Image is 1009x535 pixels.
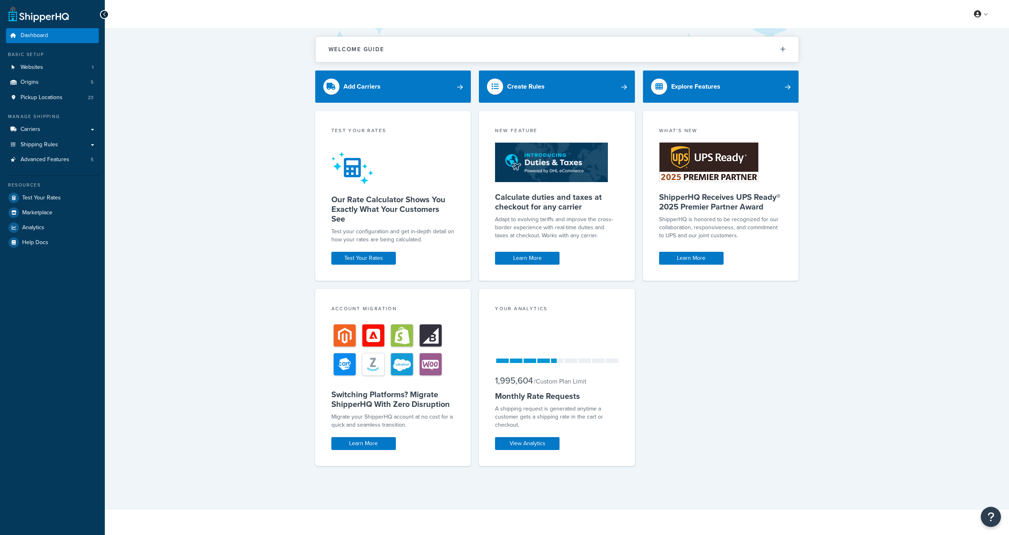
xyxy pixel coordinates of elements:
a: Create Rules [479,71,635,103]
p: Adapt to evolving tariffs and improve the cross-border experience with real-time duties and taxes... [495,216,619,240]
span: Origins [21,79,39,86]
a: Learn More [331,437,396,450]
div: Migrate your ShipperHQ account at no cost for a quick and seamless transition. [331,413,455,429]
a: Marketplace [6,205,99,220]
div: What's New [659,127,783,136]
span: Marketplace [22,209,52,216]
h5: Our Rate Calculator Shows You Exactly What Your Customers See [331,195,455,224]
a: View Analytics [495,437,560,450]
div: Resources [6,182,99,189]
li: Origins [6,75,99,90]
a: Help Docs [6,235,99,250]
span: 5 [91,79,94,86]
div: Test your configuration and get in-depth detail on how your rates are being calculated. [331,228,455,244]
li: Advanced Features [6,152,99,167]
a: Dashboard [6,28,99,43]
a: Pickup Locations23 [6,90,99,105]
span: Dashboard [21,32,48,39]
li: Pickup Locations [6,90,99,105]
a: Add Carriers [315,71,471,103]
span: Advanced Features [21,156,69,163]
div: Basic Setup [6,51,99,58]
a: Analytics [6,220,99,235]
span: 1,995,604 [495,374,533,387]
span: 1 [92,64,94,71]
a: Shipping Rules [6,137,99,152]
h2: Welcome Guide [329,46,384,52]
a: Test Your Rates [331,252,396,265]
a: Learn More [495,252,560,265]
div: Manage Shipping [6,113,99,120]
a: Test Your Rates [6,191,99,205]
div: Test your rates [331,127,455,136]
span: 23 [88,94,94,101]
h5: ShipperHQ Receives UPS Ready® 2025 Premier Partner Award [659,192,783,212]
a: Origins5 [6,75,99,90]
div: Create Rules [507,81,545,92]
span: Analytics [22,224,44,231]
span: Carriers [21,126,40,133]
span: Websites [21,64,43,71]
small: / Custom Plan Limit [534,377,587,386]
a: Advanced Features5 [6,152,99,167]
span: Shipping Rules [21,141,58,148]
button: Open Resource Center [981,507,1001,527]
h5: Monthly Rate Requests [495,391,619,401]
a: Learn More [659,252,724,265]
a: Carriers [6,122,99,137]
span: Help Docs [22,239,48,246]
h5: Switching Platforms? Migrate ShipperHQ With Zero Disruption [331,390,455,409]
div: A shipping request is generated anytime a customer gets a shipping rate in the cart or checkout. [495,405,619,429]
span: 5 [91,156,94,163]
div: Your Analytics [495,305,619,314]
button: Welcome Guide [316,37,799,62]
span: Test Your Rates [22,195,61,201]
div: Account Migration [331,305,455,314]
p: ShipperHQ is honored to be recognized for our collaboration, responsiveness, and commitment to UP... [659,216,783,240]
div: Explore Features [671,81,720,92]
a: Websites1 [6,60,99,75]
span: Pickup Locations [21,94,62,101]
a: Explore Features [643,71,799,103]
div: Add Carriers [343,81,381,92]
li: Websites [6,60,99,75]
div: New Feature [495,127,619,136]
h5: Calculate duties and taxes at checkout for any carrier [495,192,619,212]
